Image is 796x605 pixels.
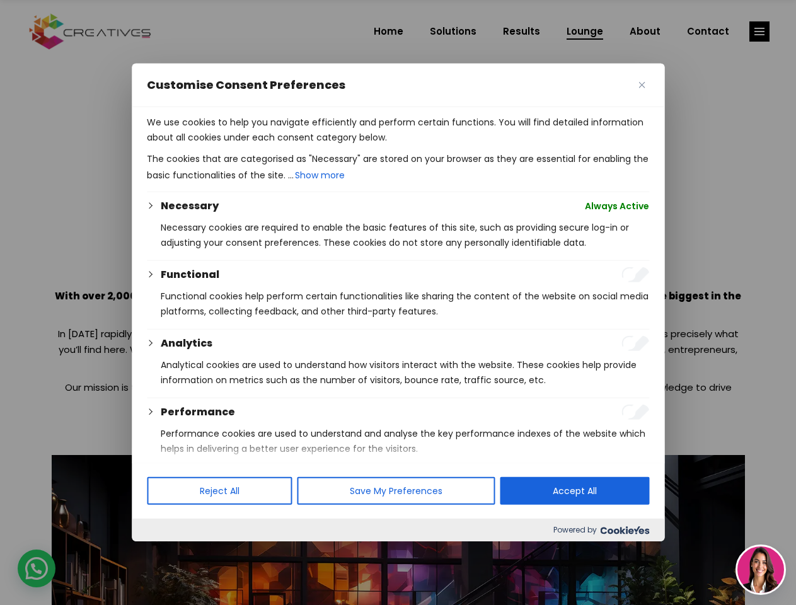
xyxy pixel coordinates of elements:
input: Enable Performance [621,405,649,420]
div: Customise Consent Preferences [132,64,664,541]
p: Functional cookies help perform certain functionalities like sharing the content of the website o... [161,289,649,319]
p: Performance cookies are used to understand and analyse the key performance indexes of the website... [161,426,649,456]
button: Reject All [147,477,292,505]
img: agent [737,546,784,593]
button: Accept All [500,477,649,505]
input: Enable Analytics [621,336,649,351]
button: Necessary [161,199,219,214]
button: Show more [294,166,346,184]
p: We use cookies to help you navigate efficiently and perform certain functions. You will find deta... [147,115,649,145]
button: Analytics [161,336,212,351]
span: Always Active [585,199,649,214]
img: Cookieyes logo [600,526,649,534]
input: Enable Functional [621,267,649,282]
p: Analytical cookies are used to understand how visitors interact with the website. These cookies h... [161,357,649,388]
span: Customise Consent Preferences [147,78,345,93]
div: Powered by [132,519,664,541]
button: Performance [161,405,235,420]
p: Necessary cookies are required to enable the basic features of this site, such as providing secur... [161,220,649,250]
button: Functional [161,267,219,282]
button: Save My Preferences [297,477,495,505]
button: Close [634,78,649,93]
p: The cookies that are categorised as "Necessary" are stored on your browser as they are essential ... [147,151,649,184]
img: Close [638,82,645,88]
